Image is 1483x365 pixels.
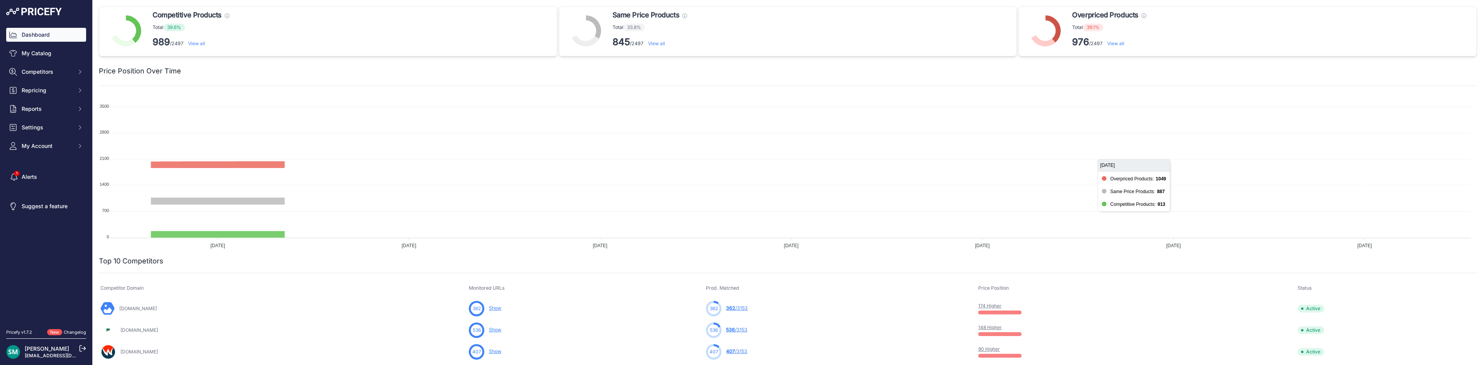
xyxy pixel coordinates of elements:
[120,327,158,333] a: [DOMAIN_NAME]
[1298,326,1324,334] span: Active
[188,41,205,46] a: View all
[22,68,72,76] span: Competitors
[100,156,109,161] tspan: 2100
[489,327,501,333] a: Show
[22,105,72,113] span: Reports
[978,303,1001,309] a: 174 Higher
[613,36,687,48] p: /2497
[726,348,735,354] span: 407
[1072,24,1146,31] p: Total
[119,306,157,311] a: [DOMAIN_NAME]
[153,24,229,31] p: Total
[489,348,501,354] a: Show
[153,36,229,48] p: /2497
[623,24,645,31] span: 33.8%
[100,130,109,134] tspan: 2800
[613,24,687,31] p: Total
[726,348,747,354] a: 407/3153
[1357,243,1372,248] tspan: [DATE]
[6,83,86,97] button: Repricing
[978,346,1000,352] a: 90 Higher
[489,305,501,311] a: Show
[6,65,86,79] button: Competitors
[726,327,747,333] a: 536/3153
[472,348,481,355] span: 407
[22,87,72,94] span: Repricing
[107,234,109,239] tspan: 0
[975,243,990,248] tspan: [DATE]
[6,121,86,134] button: Settings
[163,24,185,31] span: 39.6%
[100,104,109,109] tspan: 3500
[6,28,86,320] nav: Sidebar
[99,66,181,76] h2: Price Position Over Time
[710,327,718,334] span: 536
[613,10,679,20] span: Same Price Products
[1298,285,1312,291] span: Status
[1072,36,1089,48] strong: 976
[784,243,799,248] tspan: [DATE]
[1107,41,1124,46] a: View all
[1072,36,1146,48] p: /2497
[1166,243,1181,248] tspan: [DATE]
[1083,24,1103,31] span: 39.1%
[153,36,170,48] strong: 989
[706,285,739,291] span: Prod. Matched
[978,324,1002,330] a: 148 Higher
[6,329,32,336] div: Pricefy v1.7.2
[709,348,718,355] span: 407
[102,208,109,213] tspan: 700
[6,8,62,15] img: Pricefy Logo
[726,327,735,333] span: 536
[64,329,86,335] a: Changelog
[402,243,416,248] tspan: [DATE]
[6,102,86,116] button: Reports
[120,349,158,355] a: [DOMAIN_NAME]
[210,243,225,248] tspan: [DATE]
[6,139,86,153] button: My Account
[47,329,62,336] span: New
[22,142,72,150] span: My Account
[99,256,163,267] h2: Top 10 Competitors
[613,36,630,48] strong: 845
[22,124,72,131] span: Settings
[726,305,748,311] a: 362/3153
[100,285,144,291] span: Competitor Domain
[593,243,607,248] tspan: [DATE]
[25,345,69,352] a: [PERSON_NAME]
[648,41,665,46] a: View all
[726,305,735,311] span: 362
[100,182,109,187] tspan: 1400
[1072,10,1138,20] span: Overpriced Products
[473,305,481,312] span: 362
[6,46,86,60] a: My Catalog
[710,305,718,312] span: 362
[469,285,505,291] span: Monitored URLs
[1298,348,1324,356] span: Active
[473,327,481,334] span: 536
[1298,305,1324,312] span: Active
[153,10,222,20] span: Competitive Products
[978,285,1009,291] span: Price Position
[6,28,86,42] a: Dashboard
[6,170,86,184] a: Alerts
[25,353,105,358] a: [EMAIL_ADDRESS][DOMAIN_NAME]
[6,199,86,213] a: Suggest a feature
